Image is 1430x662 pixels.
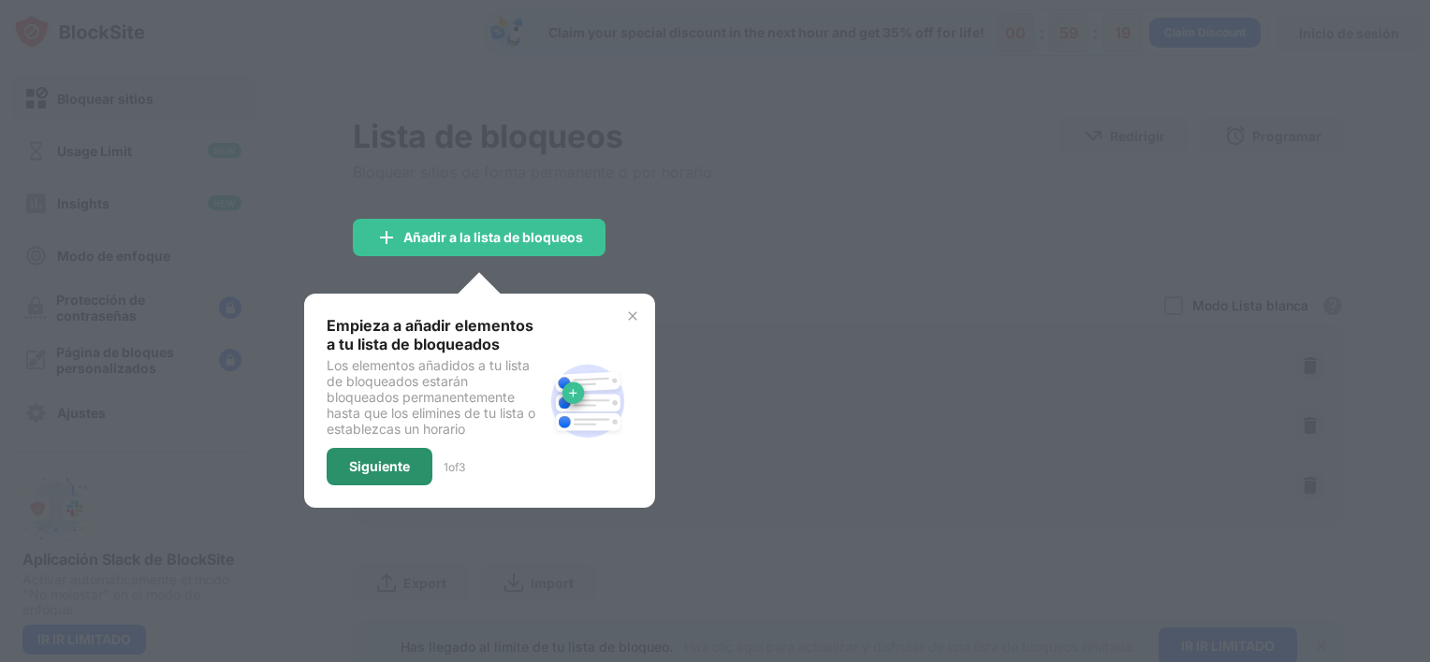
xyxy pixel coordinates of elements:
[543,356,633,446] img: block-site.svg
[349,459,410,474] div: Siguiente
[327,357,543,437] div: Los elementos añadidos a tu lista de bloqueados estarán bloqueados permanentemente hasta que los ...
[327,316,543,353] div: Empieza a añadir elementos a tu lista de bloqueados
[403,230,583,245] div: Añadir a la lista de bloqueos
[444,460,465,474] div: 1 of 3
[625,309,640,324] img: x-button.svg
